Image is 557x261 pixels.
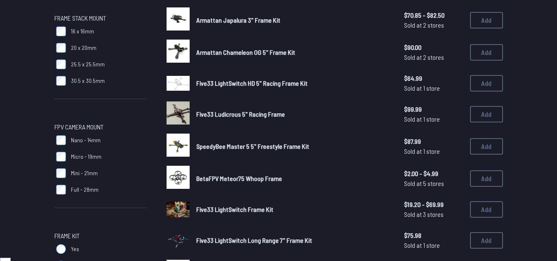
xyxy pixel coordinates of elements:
[167,166,190,189] img: image
[196,236,312,244] span: Five33 LightSwitch Long Range 7" Frame Kit
[56,76,66,86] input: 30.5 x 30.5mm
[404,10,463,20] span: $70.85 - $82.50
[196,141,391,151] a: SpeedyBee Master 5 5" Freestyle Frame Kit
[196,174,282,182] span: BetaFPV Meteor75 Whoop Frame
[71,245,79,253] span: Yes
[54,13,106,23] span: Frame Stack Mount
[56,135,66,145] input: Nano - 14mm
[196,110,285,118] span: Five33 Ludicrous 5" Racing Frame
[167,72,190,95] a: image
[196,235,391,245] a: Five33 LightSwitch Long Range 7" Frame Kit
[56,152,66,162] input: Micro - 19mm
[167,224,190,255] img: image
[56,26,66,36] input: 16 x 16mm
[167,134,190,159] a: image
[196,109,391,119] a: Five33 Ludicrous 5" Racing Frame
[196,15,391,25] a: Armattan Japalura 3" Frame Kit
[404,20,463,30] span: Sold at 2 stores
[470,75,503,92] button: Add
[167,7,190,33] a: image
[54,231,80,241] span: Frame Kit
[404,179,463,188] span: Sold at 5 stores
[404,114,463,124] span: Sold at 1 store
[196,79,308,87] span: Five33 LightSwitch HD 5" Racing Frame Kit
[71,44,96,52] span: 20 x 20mm
[56,168,66,178] input: Mini - 21mm
[167,40,190,65] a: image
[56,185,66,195] input: Full - 28mm
[167,76,190,91] img: image
[196,205,391,214] a: Five33 LightSwitch Frame Kit
[404,146,463,156] span: Sold at 1 store
[71,186,99,194] span: Full - 28mm
[404,200,463,209] span: $19.20 - $69.99
[167,134,190,157] img: image
[196,142,309,150] span: SpeedyBee Master 5 5" Freestyle Frame Kit
[196,205,273,213] span: Five33 LightSwitch Frame Kit
[470,12,503,28] button: Add
[404,136,463,146] span: $87.99
[71,169,98,177] span: Mini - 21mm
[167,202,190,217] img: image
[470,201,503,218] button: Add
[167,198,190,221] a: image
[56,59,66,69] input: 25.5 x 25.5mm
[167,7,190,31] img: image
[470,138,503,155] button: Add
[404,42,463,52] span: $90.00
[404,52,463,62] span: Sold at 2 stores
[404,230,463,240] span: $75.98
[470,106,503,122] button: Add
[167,228,190,253] a: image
[470,170,503,187] button: Add
[196,47,391,57] a: Armattan Chameleon OG 5" Frame Kit
[71,77,105,85] span: 30.5 x 30.5mm
[404,240,463,250] span: Sold at 1 store
[404,169,463,179] span: $2.00 - $4.99
[196,48,295,56] span: Armattan Chameleon OG 5" Frame Kit
[167,101,190,125] img: image
[196,16,280,24] span: Armattan Japalura 3" Frame Kit
[404,104,463,114] span: $99.99
[56,244,66,254] input: Yes
[196,78,391,88] a: Five33 LightSwitch HD 5" Racing Frame Kit
[54,122,103,132] span: FPV Camera Mount
[167,101,190,127] a: image
[470,44,503,61] button: Add
[404,83,463,93] span: Sold at 1 store
[404,209,463,219] span: Sold at 3 stores
[71,60,105,68] span: 25.5 x 25.5mm
[71,27,94,35] span: 16 x 16mm
[71,136,101,144] span: Nano - 14mm
[167,40,190,63] img: image
[56,43,66,53] input: 20 x 20mm
[71,153,101,161] span: Micro - 19mm
[196,174,391,183] a: BetaFPV Meteor75 Whoop Frame
[167,166,190,191] a: image
[404,73,463,83] span: $64.99
[470,232,503,249] button: Add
